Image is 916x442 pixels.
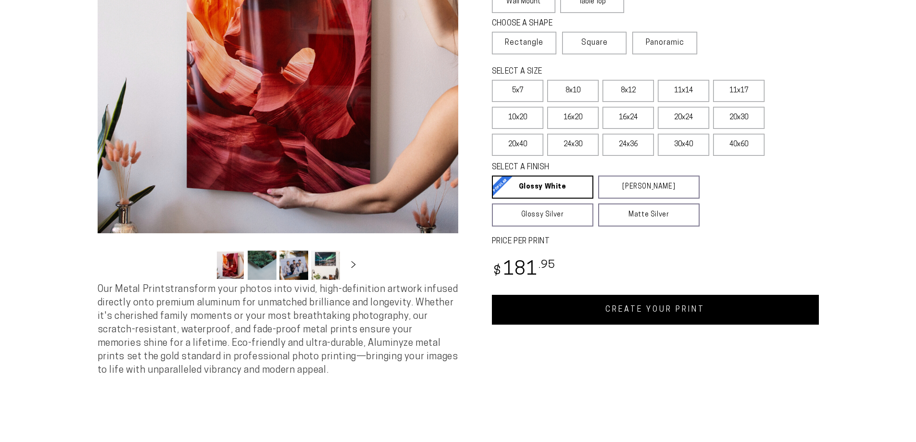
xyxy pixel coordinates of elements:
label: 11x17 [713,80,765,102]
button: Load image 3 in gallery view [279,251,308,280]
legend: SELECT A SIZE [492,66,684,77]
a: Glossy White [492,176,593,199]
label: 8x10 [547,80,599,102]
a: Glossy Silver [492,203,593,227]
a: CREATE YOUR PRINT [492,295,819,325]
legend: CHOOSE A SHAPE [492,18,617,29]
label: 11x14 [658,80,709,102]
bdi: 181 [492,261,556,279]
span: Panoramic [646,39,684,47]
button: Load image 4 in gallery view [311,251,340,280]
label: 24x36 [602,134,654,156]
label: 40x60 [713,134,765,156]
button: Slide left [192,254,213,276]
label: PRICE PER PRINT [492,236,819,247]
button: Load image 2 in gallery view [248,251,276,280]
a: Matte Silver [598,203,700,227]
label: 20x30 [713,107,765,129]
label: 5x7 [492,80,543,102]
span: Rectangle [505,37,543,49]
sup: .95 [539,260,556,271]
label: 20x24 [658,107,709,129]
label: 24x30 [547,134,599,156]
label: 30x40 [658,134,709,156]
label: 10x20 [492,107,543,129]
button: Slide right [343,254,364,276]
legend: SELECT A FINISH [492,162,677,173]
span: $ [493,265,502,278]
label: 20x40 [492,134,543,156]
a: [PERSON_NAME] [598,176,700,199]
span: Our Metal Prints transform your photos into vivid, high-definition artwork infused directly onto ... [98,285,458,375]
span: Square [581,37,608,49]
button: Load image 1 in gallery view [216,251,245,280]
label: 16x20 [547,107,599,129]
label: 8x12 [602,80,654,102]
label: 16x24 [602,107,654,129]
